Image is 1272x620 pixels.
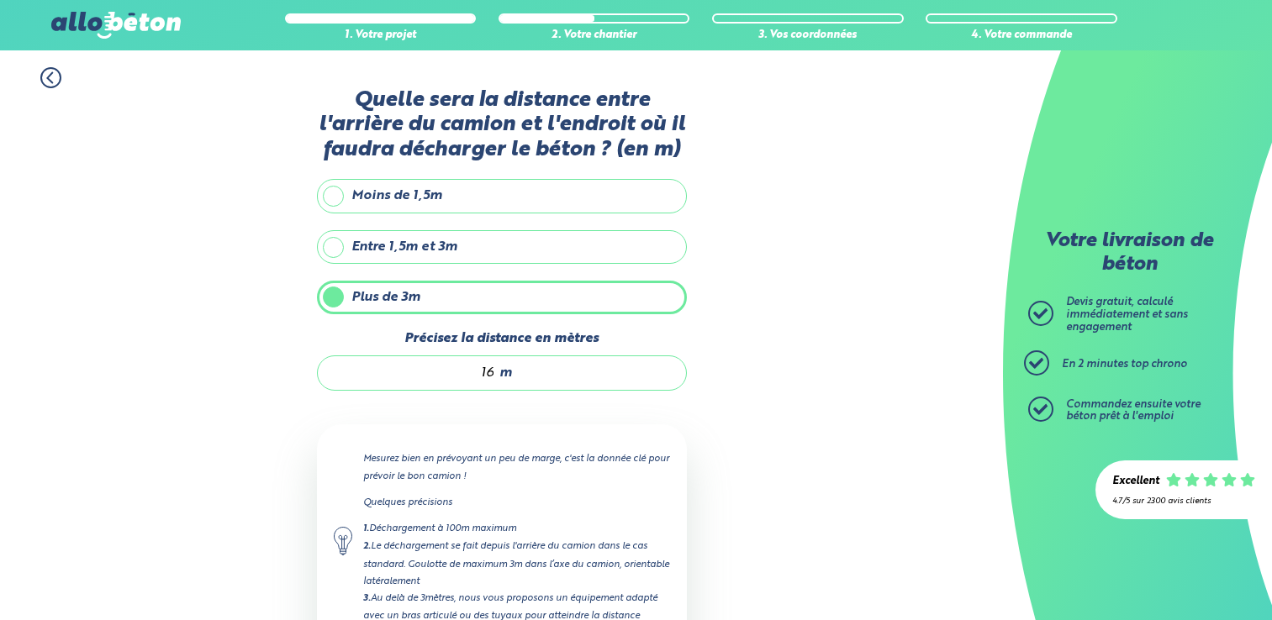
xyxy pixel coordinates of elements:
[363,542,371,551] strong: 2.
[317,179,687,213] label: Moins de 1,5m
[363,494,670,511] p: Quelques précisions
[317,88,687,162] label: Quelle sera la distance entre l'arrière du camion et l'endroit où il faudra décharger le béton ? ...
[926,29,1117,42] div: 4. Votre commande
[317,230,687,264] label: Entre 1,5m et 3m
[363,450,670,484] p: Mesurez bien en prévoyant un peu de marge, c'est la donnée clé pour prévoir le bon camion !
[363,594,371,603] strong: 3.
[317,331,687,346] label: Précisez la distance en mètres
[363,524,369,533] strong: 1.
[363,520,670,538] div: Déchargement à 100m maximum
[285,29,477,42] div: 1. Votre projet
[712,29,904,42] div: 3. Vos coordonnées
[499,365,512,381] span: m
[51,12,181,39] img: allobéton
[335,365,495,381] input: 0
[317,281,687,314] label: Plus de 3m
[499,29,690,42] div: 2. Votre chantier
[1122,554,1254,602] iframe: Help widget launcher
[363,538,670,589] div: Le déchargement se fait depuis l'arrière du camion dans le cas standard. Goulotte de maximum 3m d...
